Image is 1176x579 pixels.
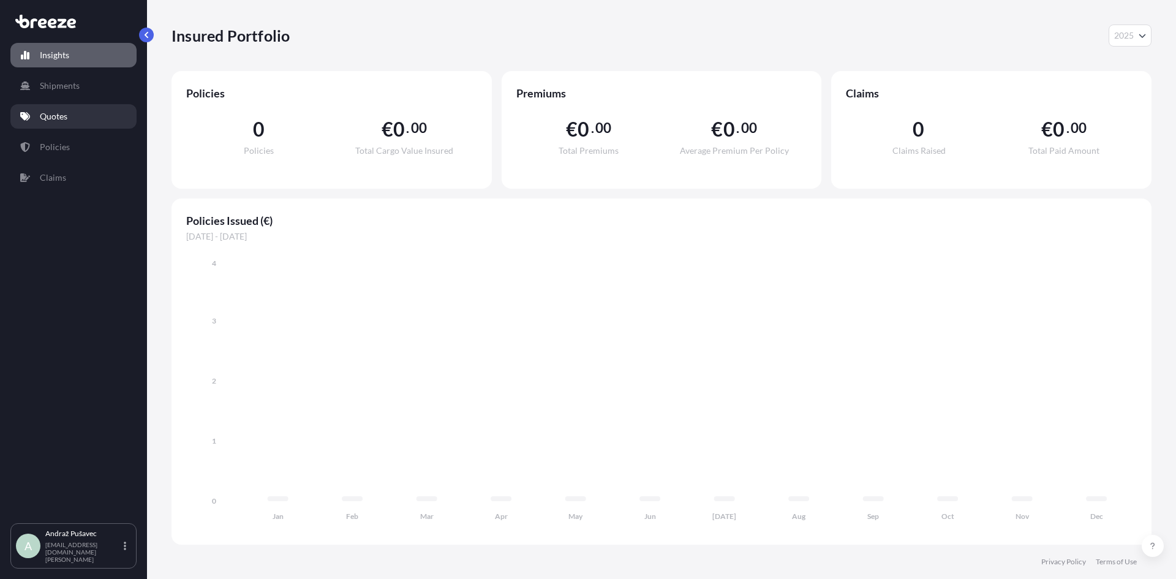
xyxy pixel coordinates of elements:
span: Policies [186,86,477,100]
a: Privacy Policy [1041,557,1086,567]
tspan: May [568,512,583,521]
span: Average Premium Per Policy [680,146,789,155]
span: . [1066,123,1069,133]
tspan: 4 [212,259,216,268]
a: Policies [10,135,137,159]
span: Claims [846,86,1137,100]
a: Quotes [10,104,137,129]
tspan: Mar [420,512,434,521]
tspan: Feb [346,512,358,521]
span: 2025 [1114,29,1134,42]
span: € [566,119,578,139]
p: Insured Portfolio [171,26,290,45]
span: Claims Raised [892,146,946,155]
span: Policies [244,146,274,155]
span: [DATE] - [DATE] [186,230,1137,243]
tspan: Dec [1090,512,1103,521]
tspan: Apr [495,512,508,521]
tspan: 2 [212,376,216,385]
span: 00 [411,123,427,133]
a: Claims [10,165,137,190]
tspan: 0 [212,496,216,505]
button: Year Selector [1109,25,1151,47]
tspan: Sep [867,512,879,521]
tspan: 3 [212,316,216,325]
a: Insights [10,43,137,67]
span: A [24,540,32,552]
p: Shipments [40,80,80,92]
tspan: Oct [941,512,954,521]
tspan: Nov [1016,512,1030,521]
span: . [591,123,594,133]
span: Premiums [516,86,807,100]
tspan: Jun [644,512,656,521]
tspan: Jan [273,512,284,521]
span: . [406,123,409,133]
span: 0 [723,119,735,139]
span: 00 [595,123,611,133]
p: [EMAIL_ADDRESS][DOMAIN_NAME][PERSON_NAME] [45,541,121,563]
p: Policies [40,141,70,153]
span: Total Paid Amount [1028,146,1099,155]
a: Shipments [10,74,137,98]
span: € [711,119,723,139]
span: € [382,119,393,139]
tspan: Aug [792,512,806,521]
p: Insights [40,49,69,61]
tspan: [DATE] [712,512,736,521]
span: Policies Issued (€) [186,213,1137,228]
p: Claims [40,172,66,184]
p: Andraž Pušavec [45,529,121,539]
span: 00 [741,123,757,133]
span: 0 [1053,119,1065,139]
span: . [736,123,739,133]
span: 0 [913,119,924,139]
span: Total Cargo Value Insured [355,146,453,155]
span: 0 [393,119,405,139]
span: € [1041,119,1053,139]
span: 0 [578,119,589,139]
span: 00 [1071,123,1087,133]
a: Terms of Use [1096,557,1137,567]
p: Quotes [40,110,67,123]
span: Total Premiums [559,146,619,155]
span: 0 [253,119,265,139]
tspan: 1 [212,436,216,445]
